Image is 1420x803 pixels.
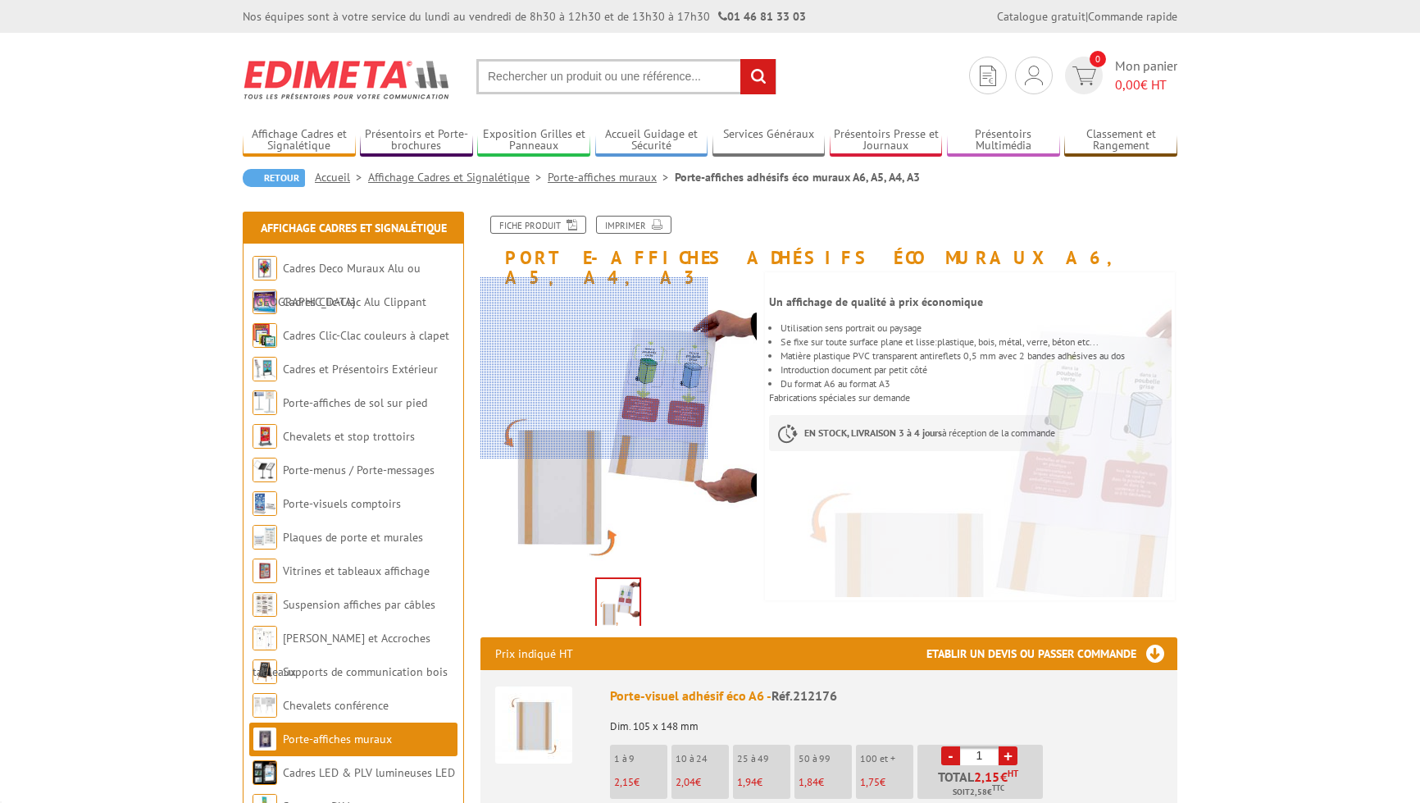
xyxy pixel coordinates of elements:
span: Réf.212176 [771,687,837,704]
a: Cadres Deco Muraux Alu ou [GEOGRAPHIC_DATA] [253,261,421,309]
a: Porte-affiches muraux [283,732,392,746]
div: Nos équipes sont à votre service du lundi au vendredi de 8h30 à 12h30 et de 13h30 à 17h30 [243,8,806,25]
img: Chevalets conférence [253,693,277,718]
span: 2,15 [614,775,634,789]
img: Suspension affiches par câbles [253,592,277,617]
a: Classement et Rangement [1064,127,1177,154]
img: Plaques de porte et murales [253,525,277,550]
a: Chevalets conférence [283,698,389,713]
a: Services Généraux [712,127,826,154]
span: 1,94 [737,775,757,789]
h3: Etablir un devis ou passer commande [926,637,1177,670]
p: € [860,777,913,788]
input: Rechercher un produit ou une référence... [476,59,776,94]
a: Porte-affiches de sol sur pied [283,395,427,410]
li: Porte-affiches adhésifs éco muraux A6, A5, A4, A3 [675,169,920,185]
a: Porte-affiches muraux [548,170,675,185]
span: Soit € [953,786,1004,799]
a: [PERSON_NAME] et Accroches tableaux [253,631,430,679]
span: € [1000,770,1008,783]
span: 1,84 [799,775,818,789]
p: Total [922,770,1043,799]
img: Cimaises et Accroches tableaux [253,626,277,650]
span: 0 [1090,51,1106,67]
a: Accueil Guidage et Sécurité [595,127,708,154]
span: 2,15 [974,770,1000,783]
p: 100 et + [860,753,913,764]
p: € [614,777,667,788]
img: Porte-affiches de sol sur pied [253,390,277,415]
a: Commande rapide [1088,9,1177,24]
p: € [737,777,790,788]
sup: HT [1008,768,1018,779]
span: 2,04 [676,775,695,789]
a: Présentoirs et Porte-brochures [360,127,473,154]
input: rechercher [740,59,776,94]
span: € HT [1115,75,1177,94]
a: Plaques de porte et murales [283,530,423,545]
img: Cadres Deco Muraux Alu ou Bois [253,256,277,281]
a: - [941,746,960,765]
a: Présentoirs Multimédia [947,127,1060,154]
p: Dim. 105 x 148 mm [610,709,1163,732]
span: 1,75 [860,775,880,789]
div: Porte-visuel adhésif éco A6 - [610,687,1163,705]
a: Affichage Cadres et Signalétique [243,127,356,154]
p: € [799,777,852,788]
a: Cadres Clic-Clac couleurs à clapet [283,328,449,343]
a: Suspension affiches par câbles [283,597,435,612]
img: porte_visuels_muraux_212176.jpg [597,579,639,630]
a: Cadres Clic-Clac Alu Clippant [283,294,426,309]
strong: 01 46 81 33 03 [718,9,806,24]
img: Edimeta [243,49,452,110]
div: | [997,8,1177,25]
img: Cadres LED & PLV lumineuses LED [253,760,277,785]
img: porte_visuels_muraux_212176.jpg [768,272,1260,764]
a: Porte-visuels comptoirs [283,496,401,511]
a: Fiche produit [490,216,586,234]
a: Supports de communication bois [283,664,448,679]
a: Cadres et Présentoirs Extérieur [283,362,438,376]
a: Exposition Grilles et Panneaux [477,127,590,154]
a: devis rapide 0 Mon panier 0,00€ HT [1061,57,1177,94]
p: € [676,777,729,788]
a: Accueil [315,170,368,185]
span: 0,00 [1115,76,1140,93]
h1: Porte-affiches adhésifs éco muraux A6, A5, A4, A3 [468,216,1190,287]
img: Porte-visuel adhésif éco A6 [495,687,572,764]
p: 10 à 24 [676,753,729,764]
a: Cadres LED & PLV lumineuses LED [283,765,455,780]
img: Porte-menus / Porte-messages [253,458,277,482]
img: Cadres et Présentoirs Extérieur [253,357,277,381]
a: + [999,746,1017,765]
img: Porte-affiches muraux [253,727,277,751]
img: Porte-visuels comptoirs [253,491,277,516]
img: Cadres Clic-Clac couleurs à clapet [253,323,277,348]
a: Vitrines et tableaux affichage [283,563,430,578]
img: Chevalets et stop trottoirs [253,424,277,449]
a: Imprimer [596,216,671,234]
span: 2,58 [970,786,987,799]
p: 25 à 49 [737,753,790,764]
p: 1 à 9 [614,753,667,764]
a: Affichage Cadres et Signalétique [368,170,548,185]
img: Vitrines et tableaux affichage [253,559,277,583]
img: devis rapide [1072,66,1096,85]
sup: TTC [992,783,1004,792]
p: 50 à 99 [799,753,852,764]
a: Chevalets et stop trottoirs [283,429,415,444]
a: Porte-menus / Porte-messages [283,463,435,477]
p: Prix indiqué HT [495,637,573,670]
a: Affichage Cadres et Signalétique [261,221,447,235]
span: Mon panier [1115,57,1177,94]
img: devis rapide [1025,66,1043,85]
a: Retour [243,169,305,187]
a: Catalogue gratuit [997,9,1085,24]
img: devis rapide [980,66,996,86]
a: Présentoirs Presse et Journaux [830,127,943,154]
